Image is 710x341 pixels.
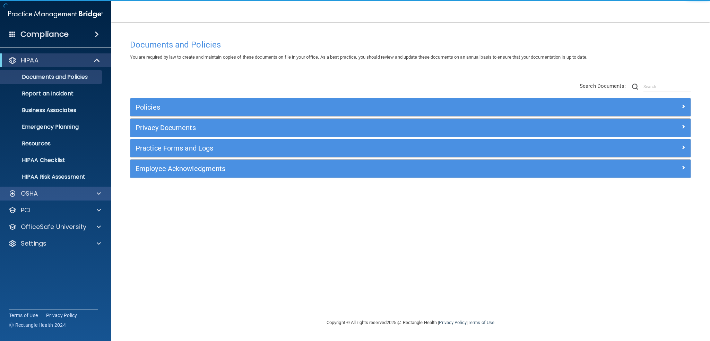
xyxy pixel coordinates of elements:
[8,206,101,214] a: PCI
[8,7,103,21] img: PMB logo
[136,124,545,131] h5: Privacy Documents
[284,312,537,334] div: Copyright © All rights reserved 2025 @ Rectangle Health | |
[136,122,685,133] a: Privacy Documents
[439,320,466,325] a: Privacy Policy
[21,189,38,198] p: OSHA
[5,173,99,180] p: HIPAA Risk Assessment
[21,56,38,65] p: HIPAA
[21,239,46,248] p: Settings
[590,292,702,319] iframe: Drift Widget Chat Controller
[8,56,101,65] a: HIPAA
[643,82,691,92] input: Search
[8,239,101,248] a: Settings
[8,189,101,198] a: OSHA
[136,103,545,111] h5: Policies
[46,312,77,319] a: Privacy Policy
[136,143,685,154] a: Practice Forms and Logs
[21,223,86,231] p: OfficeSafe University
[21,206,31,214] p: PCI
[136,102,685,113] a: Policies
[468,320,494,325] a: Terms of Use
[9,312,38,319] a: Terms of Use
[5,123,99,130] p: Emergency Planning
[5,157,99,164] p: HIPAA Checklist
[130,40,691,49] h4: Documents and Policies
[136,144,545,152] h5: Practice Forms and Logs
[8,223,101,231] a: OfficeSafe University
[580,83,626,89] span: Search Documents:
[5,107,99,114] p: Business Associates
[136,163,685,174] a: Employee Acknowledgments
[5,90,99,97] p: Report an Incident
[130,54,587,60] span: You are required by law to create and maintain copies of these documents on file in your office. ...
[136,165,545,172] h5: Employee Acknowledgments
[9,322,66,329] span: Ⓒ Rectangle Health 2024
[632,84,638,90] img: ic-search.3b580494.png
[5,140,99,147] p: Resources
[20,29,69,39] h4: Compliance
[5,74,99,80] p: Documents and Policies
